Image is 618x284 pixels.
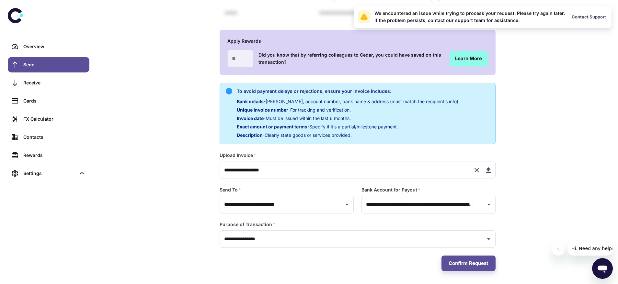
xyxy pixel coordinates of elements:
[8,39,89,54] a: Overview
[23,43,86,50] div: Overview
[592,258,613,279] iframe: Button to launch messaging window
[237,88,460,95] h6: To avoid payment delays or rejections, ensure your invoice includes:
[567,241,613,256] iframe: Message from company
[237,107,288,113] span: Unique invoice number
[23,170,76,177] div: Settings
[8,93,89,109] a: Cards
[8,166,89,181] div: Settings
[220,187,241,193] label: Send To
[361,187,420,193] label: Bank Account for Payout
[258,51,444,66] h6: Did you know that by referring colleagues to Cedar, you could have saved on this transaction?
[237,123,460,130] p: - Specify if it’s a partial/milestone payment.
[237,106,460,114] p: - For tracking and verification.
[8,75,89,91] a: Receive
[23,134,86,141] div: Contacts
[227,38,488,45] h6: Apply Rewards
[484,235,493,244] button: Open
[220,221,275,228] label: Purpose of Transaction
[23,115,86,123] div: FX Calculator
[8,147,89,163] a: Rewards
[23,152,86,159] div: Rewards
[237,132,460,139] p: - Clearly state goods or services provided.
[8,111,89,127] a: FX Calculator
[552,243,565,256] iframe: Close message
[237,124,307,129] span: Exact amount or payment terms
[237,115,264,121] span: Invoice date
[342,200,351,209] button: Open
[8,129,89,145] a: Contacts
[23,79,86,86] div: Receive
[237,132,263,138] span: Description
[441,256,496,271] button: Confirm Request
[450,51,488,66] a: Learn More
[570,12,608,22] button: Contact Support
[484,200,493,209] button: Open
[23,61,86,68] div: Send
[374,10,565,24] div: We encountered an issue while trying to process your request. Please try again later. If the prob...
[237,98,460,105] p: - [PERSON_NAME], account number, bank name & address (must match the recipient’s info).
[237,99,264,104] span: Bank details
[8,57,89,72] a: Send
[220,152,256,158] label: Upload Invoice
[4,5,47,10] span: Hi. Need any help?
[23,97,86,104] div: Cards
[237,115,460,122] p: - Must be issued within the last 6 months.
